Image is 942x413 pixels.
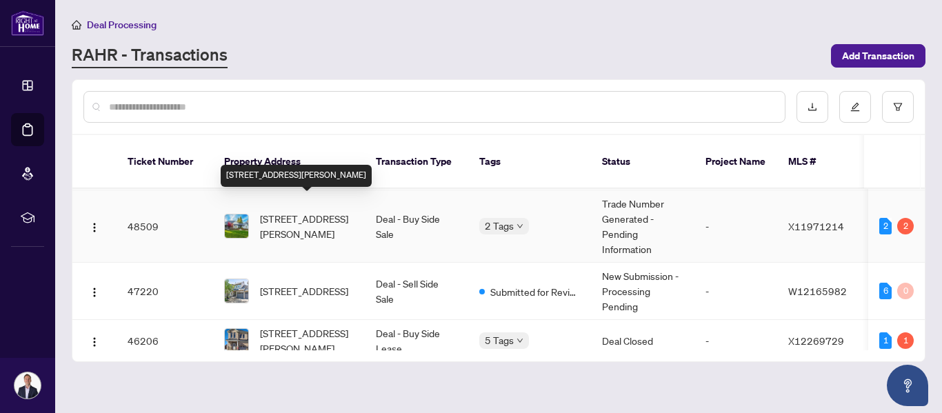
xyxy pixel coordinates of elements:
[591,320,694,362] td: Deal Closed
[225,279,248,303] img: thumbnail-img
[221,165,372,187] div: [STREET_ADDRESS][PERSON_NAME]
[831,44,925,68] button: Add Transaction
[365,190,468,263] td: Deal - Buy Side Sale
[117,263,213,320] td: 47220
[882,91,914,123] button: filter
[14,372,41,399] img: Profile Icon
[788,334,844,347] span: X12269729
[72,43,228,68] a: RAHR - Transactions
[89,336,100,347] img: Logo
[83,280,106,302] button: Logo
[897,332,914,349] div: 1
[83,215,106,237] button: Logo
[808,102,817,112] span: download
[260,211,354,241] span: [STREET_ADDRESS][PERSON_NAME]
[83,330,106,352] button: Logo
[517,337,523,344] span: down
[897,283,914,299] div: 0
[485,332,514,348] span: 5 Tags
[89,287,100,298] img: Logo
[260,283,348,299] span: [STREET_ADDRESS]
[887,365,928,406] button: Open asap
[850,102,860,112] span: edit
[839,91,871,123] button: edit
[788,285,847,297] span: W12165982
[893,102,903,112] span: filter
[225,214,248,238] img: thumbnail-img
[788,220,844,232] span: X11971214
[879,283,892,299] div: 6
[591,135,694,189] th: Status
[842,45,914,67] span: Add Transaction
[591,190,694,263] td: Trade Number Generated - Pending Information
[694,190,777,263] td: -
[879,218,892,234] div: 2
[117,320,213,362] td: 46206
[117,190,213,263] td: 48509
[89,222,100,233] img: Logo
[365,263,468,320] td: Deal - Sell Side Sale
[485,218,514,234] span: 2 Tags
[897,218,914,234] div: 2
[777,135,860,189] th: MLS #
[490,284,580,299] span: Submitted for Review
[694,263,777,320] td: -
[694,320,777,362] td: -
[365,135,468,189] th: Transaction Type
[87,19,157,31] span: Deal Processing
[225,329,248,352] img: thumbnail-img
[117,135,213,189] th: Ticket Number
[11,10,44,36] img: logo
[796,91,828,123] button: download
[879,332,892,349] div: 1
[591,263,694,320] td: New Submission - Processing Pending
[365,320,468,362] td: Deal - Buy Side Lease
[213,135,365,189] th: Property Address
[72,20,81,30] span: home
[468,135,591,189] th: Tags
[260,325,354,356] span: [STREET_ADDRESS][PERSON_NAME]
[694,135,777,189] th: Project Name
[517,223,523,230] span: down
